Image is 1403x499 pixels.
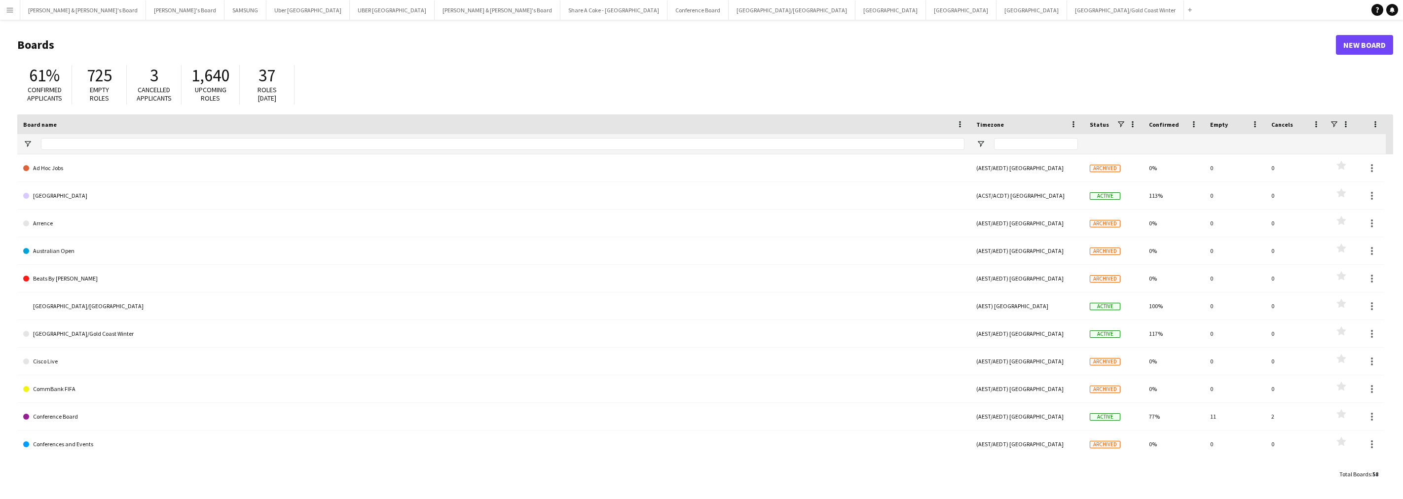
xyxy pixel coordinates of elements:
[1143,403,1204,430] div: 77%
[23,182,964,210] a: [GEOGRAPHIC_DATA]
[1265,375,1327,402] div: 0
[1090,165,1120,172] span: Archived
[1090,220,1120,227] span: Archived
[976,140,985,148] button: Open Filter Menu
[1204,154,1265,181] div: 0
[41,138,964,150] input: Board name Filter Input
[1143,210,1204,237] div: 0%
[997,0,1067,20] button: [GEOGRAPHIC_DATA]
[1090,248,1120,255] span: Archived
[970,320,1084,347] div: (AEST/AEDT) [GEOGRAPHIC_DATA]
[266,0,350,20] button: Uber [GEOGRAPHIC_DATA]
[729,0,855,20] button: [GEOGRAPHIC_DATA]/[GEOGRAPHIC_DATA]
[1339,464,1378,484] div: :
[1204,182,1265,209] div: 0
[1090,192,1120,200] span: Active
[1090,358,1120,365] span: Archived
[23,210,964,237] a: Arrence
[224,0,266,20] button: SAMSUNG
[970,210,1084,237] div: (AEST/AEDT) [GEOGRAPHIC_DATA]
[1143,348,1204,375] div: 0%
[970,154,1084,181] div: (AEST/AEDT) [GEOGRAPHIC_DATA]
[970,292,1084,320] div: (AEST) [GEOGRAPHIC_DATA]
[926,0,997,20] button: [GEOGRAPHIC_DATA]
[350,0,435,20] button: UBER [GEOGRAPHIC_DATA]
[23,265,964,292] a: Beats By [PERSON_NAME]
[1090,330,1120,338] span: Active
[23,154,964,182] a: Ad Hoc Jobs
[970,265,1084,292] div: (AEST/AEDT) [GEOGRAPHIC_DATA]
[855,0,926,20] button: [GEOGRAPHIC_DATA]
[23,348,964,375] a: Cisco Live
[1204,403,1265,430] div: 11
[23,292,964,320] a: [GEOGRAPHIC_DATA]/[GEOGRAPHIC_DATA]
[23,237,964,265] a: Australian Open
[23,121,57,128] span: Board name
[1265,292,1327,320] div: 0
[1143,237,1204,264] div: 0%
[23,430,964,458] a: Conferences and Events
[1090,121,1109,128] span: Status
[970,182,1084,209] div: (ACST/ACDT) [GEOGRAPHIC_DATA]
[1090,303,1120,310] span: Active
[1265,320,1327,347] div: 0
[195,85,226,103] span: Upcoming roles
[27,85,62,103] span: Confirmed applicants
[258,65,275,86] span: 37
[970,403,1084,430] div: (AEST/AEDT) [GEOGRAPHIC_DATA]
[976,121,1004,128] span: Timezone
[23,320,964,348] a: [GEOGRAPHIC_DATA]/Gold Coast Winter
[994,138,1078,150] input: Timezone Filter Input
[87,65,112,86] span: 725
[1204,292,1265,320] div: 0
[1143,154,1204,181] div: 0%
[1090,413,1120,421] span: Active
[970,375,1084,402] div: (AEST/AEDT) [GEOGRAPHIC_DATA]
[17,37,1336,52] h1: Boards
[23,375,964,403] a: CommBank FIFA
[20,0,146,20] button: [PERSON_NAME] & [PERSON_NAME]'s Board
[1265,403,1327,430] div: 2
[1143,292,1204,320] div: 100%
[1143,430,1204,458] div: 0%
[1143,320,1204,347] div: 117%
[970,348,1084,375] div: (AEST/AEDT) [GEOGRAPHIC_DATA]
[1271,121,1293,128] span: Cancels
[1090,441,1120,448] span: Archived
[560,0,667,20] button: Share A Coke - [GEOGRAPHIC_DATA]
[137,85,172,103] span: Cancelled applicants
[1265,154,1327,181] div: 0
[1265,348,1327,375] div: 0
[1143,182,1204,209] div: 113%
[1204,210,1265,237] div: 0
[1336,35,1393,55] a: New Board
[1265,430,1327,458] div: 0
[667,0,729,20] button: Conference Board
[1372,470,1378,478] span: 58
[1204,237,1265,264] div: 0
[1265,182,1327,209] div: 0
[970,237,1084,264] div: (AEST/AEDT) [GEOGRAPHIC_DATA]
[1143,265,1204,292] div: 0%
[1067,0,1184,20] button: [GEOGRAPHIC_DATA]/Gold Coast Winter
[1204,320,1265,347] div: 0
[1149,121,1179,128] span: Confirmed
[1143,375,1204,402] div: 0%
[150,65,158,86] span: 3
[1204,348,1265,375] div: 0
[1210,121,1228,128] span: Empty
[191,65,229,86] span: 1,640
[23,140,32,148] button: Open Filter Menu
[1265,237,1327,264] div: 0
[1090,275,1120,283] span: Archived
[1090,386,1120,393] span: Archived
[258,85,277,103] span: Roles [DATE]
[29,65,60,86] span: 61%
[1265,210,1327,237] div: 0
[90,85,109,103] span: Empty roles
[970,430,1084,458] div: (AEST/AEDT) [GEOGRAPHIC_DATA]
[1339,470,1371,478] span: Total Boards
[1265,265,1327,292] div: 0
[146,0,224,20] button: [PERSON_NAME]'s Board
[1204,375,1265,402] div: 0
